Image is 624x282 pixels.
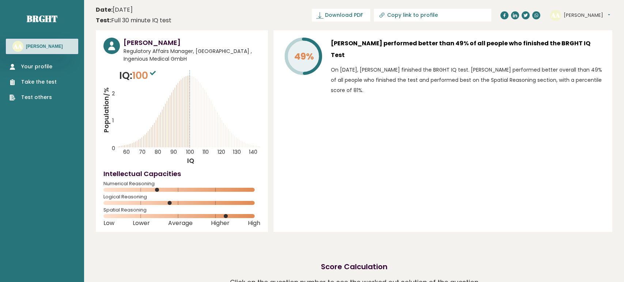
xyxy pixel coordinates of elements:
tspan: 90 [170,148,177,156]
span: 100 [132,69,158,82]
tspan: 60 [123,148,130,156]
h3: [PERSON_NAME] [124,38,260,47]
tspan: 1 [112,117,114,124]
a: Download PDF [312,9,370,22]
tspan: 80 [155,148,161,156]
a: Take the test [10,78,57,86]
b: Date: [96,5,113,14]
tspan: 140 [249,148,257,156]
a: Brght [27,13,57,24]
button: [PERSON_NAME] [564,12,610,19]
span: Low [103,222,114,225]
tspan: 120 [218,148,225,156]
span: Average [168,222,193,225]
h3: [PERSON_NAME] performed better than 49% of all people who finished the BRGHT IQ Test [331,38,605,61]
h2: Score Calculation [321,261,387,272]
p: On [DATE], [PERSON_NAME] finished the BRGHT IQ test. [PERSON_NAME] performed better overall than ... [331,65,605,95]
span: Download PDF [325,11,363,19]
span: Numerical Reasoning [103,182,260,185]
h3: [PERSON_NAME] [26,43,63,49]
tspan: 130 [233,148,241,156]
text: AA [551,11,560,19]
h4: Intellectual Capacities [103,169,260,179]
tspan: Population/% [102,87,111,133]
a: Test others [10,94,57,101]
b: Test: [96,16,111,24]
p: IQ: [119,68,158,83]
tspan: 70 [139,148,145,156]
tspan: 49% [294,50,314,63]
span: High [248,222,260,225]
span: Spatial Reasoning [103,209,260,211]
span: Logical Reasoning [103,195,260,198]
span: Higher [211,222,230,225]
div: Full 30 minute IQ test [96,16,171,25]
tspan: 0 [112,145,115,152]
span: Lower [133,222,150,225]
tspan: IQ [187,156,194,165]
text: AA [13,42,22,50]
a: Your profile [10,63,57,70]
tspan: 100 [186,148,194,156]
time: [DATE] [96,5,133,14]
span: Regulatory Affairs Manager, [GEOGRAPHIC_DATA] , Ingenious Medical GmbH [124,47,260,63]
tspan: 110 [203,148,209,156]
tspan: 2 [112,90,115,97]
